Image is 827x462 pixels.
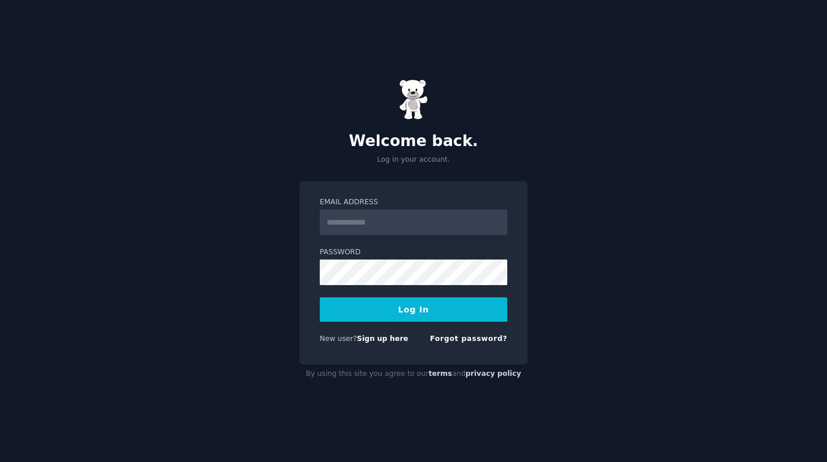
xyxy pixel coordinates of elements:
label: Email Address [320,197,507,208]
button: Log In [320,297,507,322]
div: By using this site you agree to our and [299,365,528,383]
h2: Welcome back. [299,132,528,151]
label: Password [320,247,507,258]
a: Forgot password? [430,335,507,343]
a: privacy policy [465,369,521,378]
span: New user? [320,335,357,343]
a: Sign up here [357,335,408,343]
p: Log in your account. [299,155,528,165]
img: Gummy Bear [399,79,428,120]
a: terms [429,369,452,378]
